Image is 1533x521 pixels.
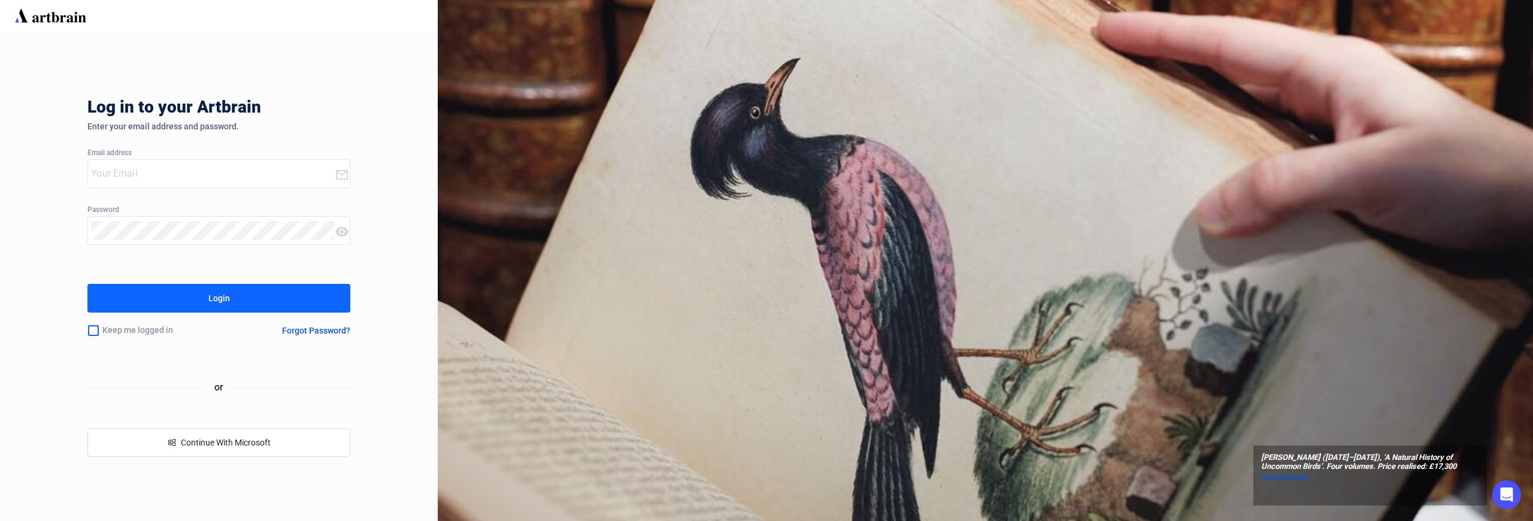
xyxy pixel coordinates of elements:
[87,428,350,457] button: windowsContinue With Microsoft
[87,318,232,343] div: Keep me logged in
[181,438,271,447] span: Continue With Microsoft
[87,122,350,131] div: Enter your email address and password.
[168,438,176,447] span: windows
[205,380,233,395] span: or
[1261,471,1479,483] a: @christiesinc
[87,149,350,157] div: Email address
[282,326,350,335] div: Forgot Password?
[87,98,447,122] div: Log in to your Artbrain
[1261,472,1308,481] span: @christiesinc
[91,164,335,183] input: Your Email
[87,284,350,313] button: Login
[1261,453,1479,471] span: [PERSON_NAME] ([DATE]–[DATE]), ‘A Natural History of Uncommon Birds’. Four volumes. Price realise...
[208,289,230,308] div: Login
[1492,480,1521,509] div: Open Intercom Messenger
[87,206,350,214] div: Password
